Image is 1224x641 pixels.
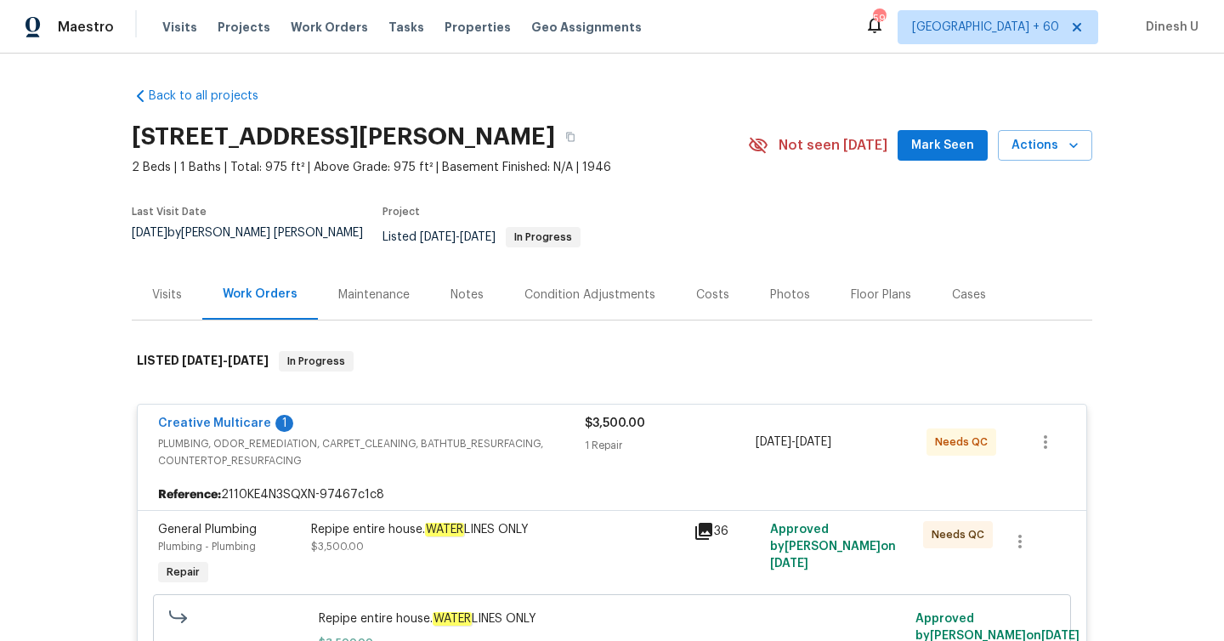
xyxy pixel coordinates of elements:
[311,542,364,552] span: $3,500.00
[311,521,683,538] div: Repipe entire house. LINES ONLY
[1139,19,1198,36] span: Dinesh U
[694,521,760,542] div: 36
[291,19,368,36] span: Work Orders
[182,355,223,366] span: [DATE]
[507,232,579,242] span: In Progress
[319,610,906,627] span: Repipe entire house. LINES ONLY
[898,130,988,162] button: Mark Seen
[132,334,1092,389] div: LISTED [DATE]-[DATE]In Progress
[158,435,585,469] span: PLUMBING, ODOR_REMEDIATION, CARPET_CLEANING, BATHTUB_RESURFACING, COUNTERTOP_RESURFACING
[770,524,896,570] span: Approved by [PERSON_NAME] on
[932,526,991,543] span: Needs QC
[158,486,221,503] b: Reference:
[998,130,1092,162] button: Actions
[132,227,382,259] div: by [PERSON_NAME] [PERSON_NAME]
[524,286,655,303] div: Condition Adjustments
[585,417,645,429] span: $3,500.00
[873,10,885,27] div: 595
[433,612,472,626] em: WATER
[132,88,295,105] a: Back to all projects
[137,351,269,372] h6: LISTED
[158,542,256,552] span: Plumbing - Plumbing
[555,122,586,152] button: Copy Address
[585,437,756,454] div: 1 Repair
[338,286,410,303] div: Maintenance
[280,353,352,370] span: In Progress
[420,231,496,243] span: -
[912,19,1059,36] span: [GEOGRAPHIC_DATA] + 60
[152,286,182,303] div: Visits
[756,436,791,448] span: [DATE]
[158,417,271,429] a: Creative Multicare
[132,227,167,239] span: [DATE]
[228,355,269,366] span: [DATE]
[450,286,484,303] div: Notes
[911,135,974,156] span: Mark Seen
[182,355,269,366] span: -
[138,479,1086,510] div: 2110KE4N3SQXN-97467c1c8
[420,231,456,243] span: [DATE]
[58,19,114,36] span: Maestro
[770,558,808,570] span: [DATE]
[952,286,986,303] div: Cases
[935,434,994,451] span: Needs QC
[382,231,581,243] span: Listed
[223,286,297,303] div: Work Orders
[425,523,464,536] em: WATER
[779,137,887,154] span: Not seen [DATE]
[162,19,197,36] span: Visits
[851,286,911,303] div: Floor Plans
[696,286,729,303] div: Costs
[756,434,831,451] span: -
[160,564,207,581] span: Repair
[796,436,831,448] span: [DATE]
[132,159,748,176] span: 2 Beds | 1 Baths | Total: 975 ft² | Above Grade: 975 ft² | Basement Finished: N/A | 1946
[531,19,642,36] span: Geo Assignments
[460,231,496,243] span: [DATE]
[1011,135,1079,156] span: Actions
[158,524,257,536] span: General Plumbing
[388,21,424,33] span: Tasks
[218,19,270,36] span: Projects
[382,207,420,217] span: Project
[770,286,810,303] div: Photos
[275,415,293,432] div: 1
[445,19,511,36] span: Properties
[132,128,555,145] h2: [STREET_ADDRESS][PERSON_NAME]
[132,207,207,217] span: Last Visit Date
